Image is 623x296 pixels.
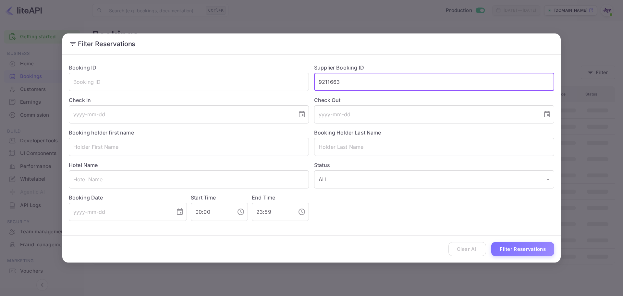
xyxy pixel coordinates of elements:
[191,203,232,221] input: hh:mm
[252,194,275,201] label: End Time
[295,108,308,121] button: Choose date
[314,170,554,188] div: ALL
[69,170,309,188] input: Hotel Name
[491,242,554,256] button: Filter Reservations
[173,205,186,218] button: Choose date
[69,203,171,221] input: yyyy-mm-dd
[69,194,187,201] label: Booking Date
[314,96,554,104] label: Check Out
[295,205,308,218] button: Choose time, selected time is 11:59 PM
[252,203,293,221] input: hh:mm
[69,129,134,136] label: Booking holder first name
[314,161,554,169] label: Status
[69,138,309,156] input: Holder First Name
[314,64,364,71] label: Supplier Booking ID
[314,73,554,91] input: Supplier Booking ID
[69,162,98,168] label: Hotel Name
[234,205,247,218] button: Choose time, selected time is 12:00 AM
[69,96,309,104] label: Check In
[62,33,561,54] h2: Filter Reservations
[314,129,381,136] label: Booking Holder Last Name
[69,105,293,123] input: yyyy-mm-dd
[69,64,97,71] label: Booking ID
[69,73,309,91] input: Booking ID
[314,138,554,156] input: Holder Last Name
[191,194,216,201] label: Start Time
[314,105,538,123] input: yyyy-mm-dd
[541,108,554,121] button: Choose date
